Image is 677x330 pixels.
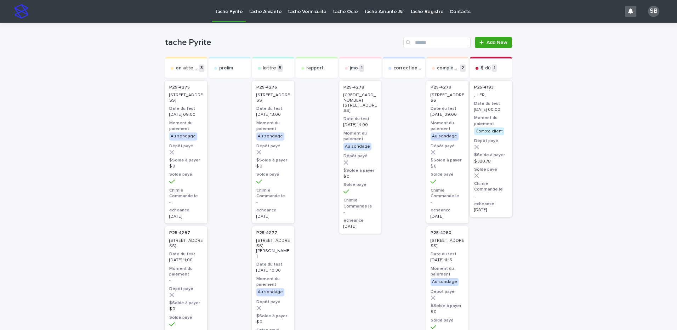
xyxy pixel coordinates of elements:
[474,181,508,192] h3: Chimie Commande le
[169,143,203,149] h3: Dépôt payé
[431,289,464,295] h3: Dépôt payé
[431,85,451,90] p: P25-4279
[256,288,284,296] div: Au sondage
[431,303,464,309] h3: $Solde à payer
[256,93,290,103] p: [STREET_ADDRESS]
[169,207,203,213] h3: echeance
[256,268,290,273] p: [DATE] 10:30
[431,238,464,249] p: [STREET_ADDRESS]
[431,278,459,286] div: Au sondage
[431,214,464,219] p: [DATE]
[474,159,508,164] p: $ 320.78
[350,65,358,71] p: jmo
[252,81,294,223] a: P25-4276 [STREET_ADDRESS]Date du test[DATE] 13:00Moment du paiementAu sondageDépôt payé$Solde à p...
[426,81,468,223] a: P25-4279 [STREET_ADDRESS]Date du test[DATE] 09:00Moment du paiementAu sondageDépôt payé$Solde à p...
[169,300,203,306] h3: $Solde à payer
[256,231,277,235] p: P25-4277
[169,266,203,277] h3: Moment du paiement
[474,167,508,172] h3: Solde payé
[256,172,290,177] h3: Solde payé
[431,309,464,314] p: $ 0
[343,85,364,90] p: P25-4278
[256,262,290,267] h3: Date du test
[437,65,459,71] p: complété
[431,172,464,177] h3: Solde payé
[431,251,464,257] h3: Date du test
[343,198,377,209] h3: Chimie Commande le
[431,231,451,235] p: P25-4280
[169,200,203,205] p: -
[169,85,190,90] p: P25-4275
[460,64,466,72] p: 2
[256,320,290,325] p: $ 0
[343,174,377,179] p: $ 0
[431,266,464,277] h3: Moment du paiement
[169,132,197,140] div: Au sondage
[343,218,377,223] h3: echeance
[431,143,464,149] h3: Dépôt payé
[474,152,508,158] h3: $Solde à payer
[256,112,290,117] p: [DATE] 13:00
[343,168,377,173] h3: $Solde à payer
[306,65,324,71] p: rapport
[165,81,207,223] a: P25-4275 [STREET_ADDRESS]Date du test[DATE] 09:00Moment du paiementAu sondageDépôt payé$Solde à p...
[470,81,512,217] div: P25-4193 , LER,Date du test[DATE] 00:00Moment du paiementCompte clientDépôt payé$Solde à payer$ 3...
[256,164,290,169] p: $ 0
[431,318,464,323] h3: Solde payé
[169,231,190,235] p: P25-4287
[343,131,377,142] h3: Moment du paiement
[256,200,290,205] p: -
[343,123,377,127] p: [DATE] 14:00
[648,6,659,17] div: SB
[169,120,203,132] h3: Moment du paiement
[176,65,198,71] p: en attente
[431,258,464,263] p: [DATE] 11:15
[169,258,203,263] p: [DATE] 11:00
[474,107,508,112] p: [DATE] 00:00
[343,210,377,215] p: -
[474,193,508,198] p: -
[256,188,290,199] h3: Chimie Commande le
[431,106,464,112] h3: Date du test
[256,238,290,259] p: [STREET_ADDRESS][PERSON_NAME]
[343,153,377,159] h3: Dépôt payé
[256,132,284,140] div: Au sondage
[169,106,203,112] h3: Date du test
[169,286,203,292] h3: Dépôt payé
[431,93,464,103] p: [STREET_ADDRESS]
[256,106,290,112] h3: Date du test
[256,207,290,213] h3: echeance
[475,37,512,48] a: Add New
[343,143,371,150] div: Au sondage
[480,65,491,71] p: $ dû
[256,85,277,90] p: P25-4276
[343,182,377,188] h3: Solde payé
[256,276,290,288] h3: Moment du paiement
[278,64,283,72] p: 5
[343,116,377,122] h3: Date du test
[256,120,290,132] h3: Moment du paiement
[256,143,290,149] h3: Dépôt payé
[169,315,203,320] h3: Solde payé
[474,115,508,126] h3: Moment du paiement
[487,40,507,45] span: Add New
[431,132,459,140] div: Au sondage
[431,188,464,199] h3: Chimie Commande le
[492,64,497,72] p: 1
[169,278,203,283] p: -
[339,81,381,234] a: P25-4278 [CREDIT_CARD_NUMBER][STREET_ADDRESS]Date du test[DATE] 14:00Moment du paiementAu sondage...
[169,93,203,103] p: [STREET_ADDRESS]
[343,224,377,229] p: [DATE]
[474,85,494,90] p: P25-4193
[169,251,203,257] h3: Date du test
[343,93,377,113] p: [CREDIT_CARD_NUMBER][STREET_ADDRESS]
[256,158,290,163] h3: $Solde à payer
[474,207,508,212] p: [DATE]
[169,158,203,163] h3: $Solde à payer
[359,64,364,72] p: 1
[169,112,203,117] p: [DATE] 09:00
